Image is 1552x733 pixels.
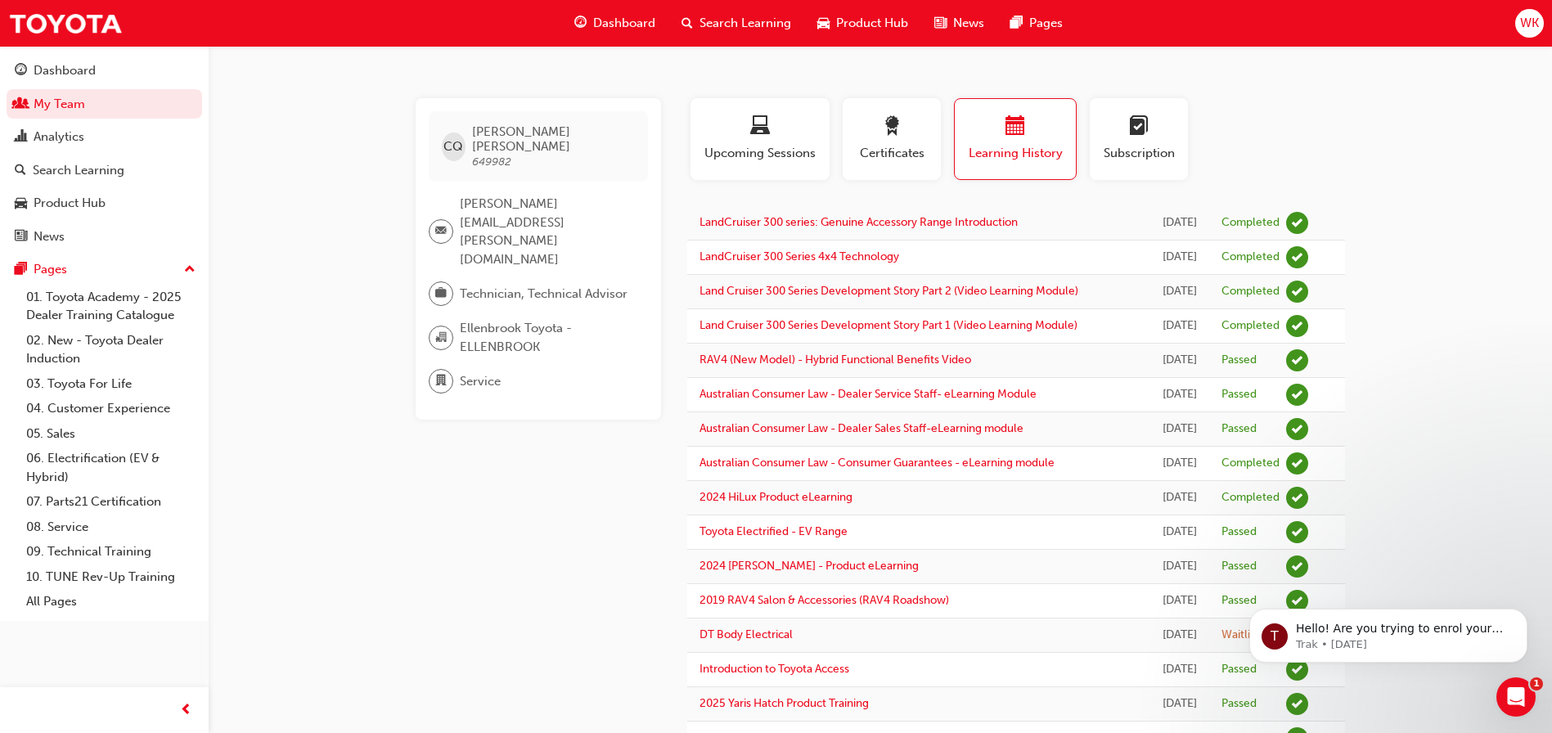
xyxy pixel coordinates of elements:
button: Certificates [843,98,941,180]
a: Search Learning [7,155,202,186]
span: car-icon [15,196,27,211]
span: calendar-icon [1005,116,1025,138]
span: 649982 [472,155,511,169]
span: Ellenbrook Toyota - ELLENBROOK [460,319,635,356]
div: Completed [1221,318,1280,334]
span: learningRecordVerb_PASS-icon [1286,693,1308,715]
a: Introduction to Toyota Access [700,662,849,676]
span: pages-icon [1010,13,1023,34]
a: car-iconProduct Hub [804,7,921,40]
span: learningplan-icon [1129,116,1149,138]
a: Australian Consumer Law - Consumer Guarantees - eLearning module [700,456,1055,470]
div: Passed [1221,559,1257,574]
span: 1 [1530,677,1543,690]
span: news-icon [934,13,947,34]
span: organisation-icon [435,327,447,349]
span: guage-icon [15,64,27,79]
span: Subscription [1102,144,1176,163]
span: [PERSON_NAME] [PERSON_NAME] [472,124,635,154]
span: news-icon [15,230,27,245]
span: learningRecordVerb_PASS-icon [1286,555,1308,578]
span: email-icon [435,221,447,242]
span: News [953,14,984,33]
a: Australian Consumer Law - Dealer Sales Staff-eLearning module [700,421,1023,435]
span: search-icon [682,13,693,34]
div: Passed [1221,696,1257,712]
div: Analytics [34,128,84,146]
span: Product Hub [836,14,908,33]
div: Sun Aug 17 2025 09:14:38 GMT+0800 (Australian Western Standard Time) [1163,420,1197,438]
div: Sun Aug 10 2025 16:07:31 GMT+0800 (Australian Western Standard Time) [1163,488,1197,507]
div: Search Learning [33,161,124,180]
div: Pages [34,260,67,279]
a: All Pages [20,589,202,614]
a: LandCruiser 300 series: Genuine Accessory Range Introduction [700,215,1018,229]
a: 10. TUNE Rev-Up Training [20,564,202,590]
span: WK [1520,14,1539,33]
a: 2025 Yaris Hatch Product Training [700,696,869,710]
div: Sun Aug 17 2025 09:04:30 GMT+0800 (Australian Western Standard Time) [1163,454,1197,473]
span: Learning History [967,144,1064,163]
span: award-icon [882,116,902,138]
div: Sun Aug 17 2025 09:29:10 GMT+0800 (Australian Western Standard Time) [1163,385,1197,404]
div: Sun Aug 17 2025 11:28:14 GMT+0800 (Australian Western Standard Time) [1163,214,1197,232]
a: LandCruiser 300 Series 4x4 Technology [700,250,899,263]
a: 03. Toyota For Life [20,371,202,397]
span: up-icon [184,259,196,281]
a: Analytics [7,122,202,152]
div: Completed [1221,284,1280,299]
div: Completed [1221,215,1280,231]
span: Pages [1029,14,1063,33]
span: search-icon [15,164,26,178]
button: Subscription [1090,98,1188,180]
span: prev-icon [180,700,192,721]
span: guage-icon [574,13,587,34]
a: Australian Consumer Law - Dealer Service Staff- eLearning Module [700,387,1037,401]
a: 09. Technical Training [20,539,202,564]
div: Sun Aug 17 2025 10:12:02 GMT+0800 (Australian Western Standard Time) [1163,317,1197,335]
img: Trak [8,5,123,42]
a: 07. Parts21 Certification [20,489,202,515]
a: Product Hub [7,188,202,218]
a: Land Cruiser 300 Series Development Story Part 1 (Video Learning Module) [700,318,1077,332]
span: learningRecordVerb_PASS-icon [1286,384,1308,406]
div: Passed [1221,353,1257,368]
a: 02. New - Toyota Dealer Induction [20,328,202,371]
a: My Team [7,89,202,119]
button: DashboardMy TeamAnalyticsSearch LearningProduct HubNews [7,52,202,254]
span: Technician, Technical Advisor [460,285,628,304]
span: learningRecordVerb_COMPLETE-icon [1286,487,1308,509]
a: 06. Electrification (EV & Hybrid) [20,446,202,489]
div: Passed [1221,524,1257,540]
span: learningRecordVerb_COMPLETE-icon [1286,212,1308,234]
div: Passed [1221,387,1257,402]
span: [PERSON_NAME][EMAIL_ADDRESS][PERSON_NAME][DOMAIN_NAME] [460,195,635,268]
span: pages-icon [15,263,27,277]
button: Upcoming Sessions [691,98,830,180]
span: learningRecordVerb_COMPLETE-icon [1286,452,1308,474]
span: learningRecordVerb_PASS-icon [1286,349,1308,371]
span: briefcase-icon [435,283,447,304]
span: Service [460,372,501,391]
span: learningRecordVerb_PASS-icon [1286,521,1308,543]
a: pages-iconPages [997,7,1076,40]
span: department-icon [435,371,447,392]
div: Completed [1221,490,1280,506]
div: Passed [1221,593,1257,609]
div: Sat Aug 09 2025 15:33:25 GMT+0800 (Australian Western Standard Time) [1163,626,1197,645]
span: learningRecordVerb_COMPLETE-icon [1286,315,1308,337]
div: Sun Aug 17 2025 09:58:54 GMT+0800 (Australian Western Standard Time) [1163,351,1197,370]
span: learningRecordVerb_COMPLETE-icon [1286,281,1308,303]
a: RAV4 (New Model) - Hybrid Functional Benefits Video [700,353,971,366]
button: Pages [7,254,202,285]
a: news-iconNews [921,7,997,40]
span: Certificates [855,144,929,163]
span: CQ [443,137,463,156]
span: learningRecordVerb_COMPLETE-icon [1286,246,1308,268]
span: people-icon [15,97,27,112]
span: chart-icon [15,130,27,145]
